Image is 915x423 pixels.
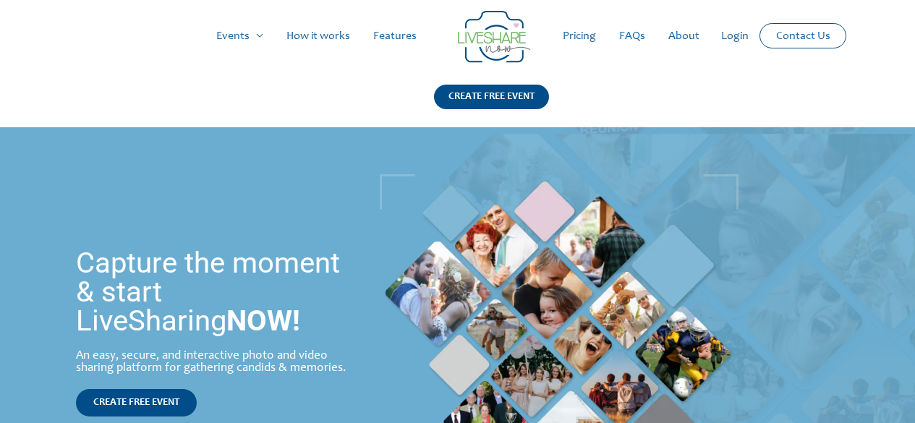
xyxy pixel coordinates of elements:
a: About [657,13,711,59]
a: Pricing [551,13,608,59]
a: CREATE FREE EVENT [434,85,549,127]
div: CREATE FREE EVENT [434,85,549,109]
a: Events [205,13,275,59]
a: CREATE FREE EVENT [76,389,197,416]
nav: Site Navigation [25,13,890,59]
h1: Capture the moment & start LiveSharing [76,249,362,336]
a: Features [362,13,428,59]
div: An easy, secure, and interactive photo and video sharing platform for gathering candids & memories. [76,350,362,375]
a: FAQs [608,13,657,59]
a: How it works [275,13,362,59]
a: Login [710,13,760,59]
img: LiveShare logo - Capture & Share Event Memories [458,11,530,63]
strong: NOW! [226,304,300,338]
span: CREATE FREE EVENT [93,398,179,408]
a: Contact Us [765,24,842,48]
